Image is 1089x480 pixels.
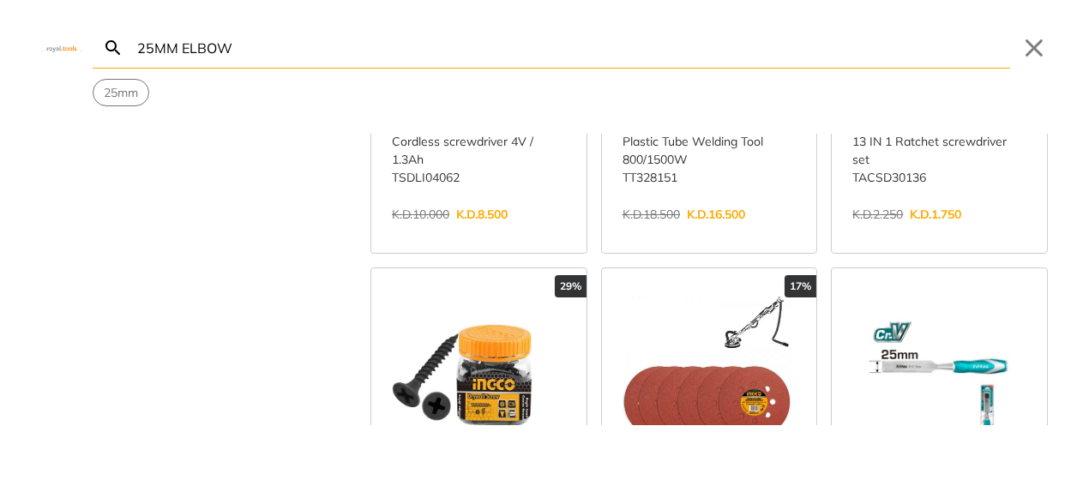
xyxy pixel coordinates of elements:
button: Close [1020,34,1048,62]
svg: Search [103,38,123,58]
img: Close [41,44,82,51]
span: 25mm [104,84,138,102]
button: Select suggestion: 25mm [93,80,148,105]
div: Suggestion: 25mm [93,79,149,106]
input: Search… [134,27,1010,68]
div: 17% [785,275,816,297]
div: 29% [555,275,587,297]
